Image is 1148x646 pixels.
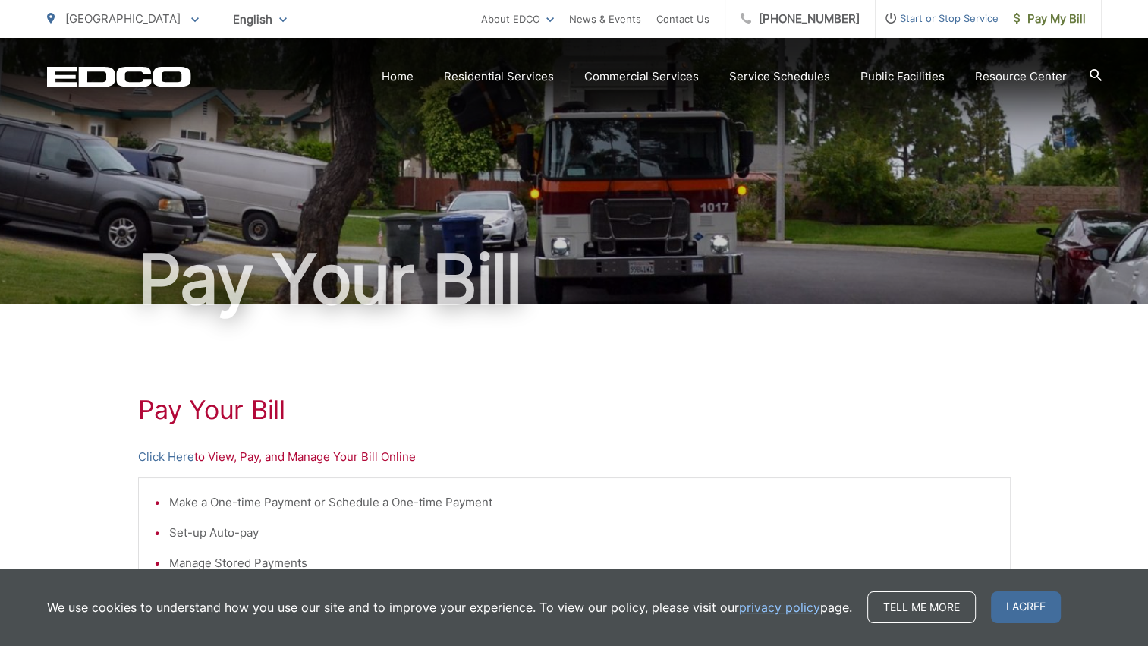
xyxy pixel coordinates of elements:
[47,241,1102,317] h1: Pay Your Bill
[169,524,995,542] li: Set-up Auto-pay
[860,68,945,86] a: Public Facilities
[138,448,1011,466] p: to View, Pay, and Manage Your Bill Online
[729,68,830,86] a: Service Schedules
[656,10,709,28] a: Contact Us
[569,10,641,28] a: News & Events
[138,395,1011,425] h1: Pay Your Bill
[1014,10,1086,28] span: Pay My Bill
[975,68,1067,86] a: Resource Center
[222,6,298,33] span: English
[739,598,820,616] a: privacy policy
[584,68,699,86] a: Commercial Services
[382,68,414,86] a: Home
[169,554,995,572] li: Manage Stored Payments
[444,68,554,86] a: Residential Services
[481,10,554,28] a: About EDCO
[867,591,976,623] a: Tell me more
[47,598,852,616] p: We use cookies to understand how you use our site and to improve your experience. To view our pol...
[65,11,181,26] span: [GEOGRAPHIC_DATA]
[47,66,191,87] a: EDCD logo. Return to the homepage.
[169,493,995,512] li: Make a One-time Payment or Schedule a One-time Payment
[991,591,1061,623] span: I agree
[138,448,194,466] a: Click Here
